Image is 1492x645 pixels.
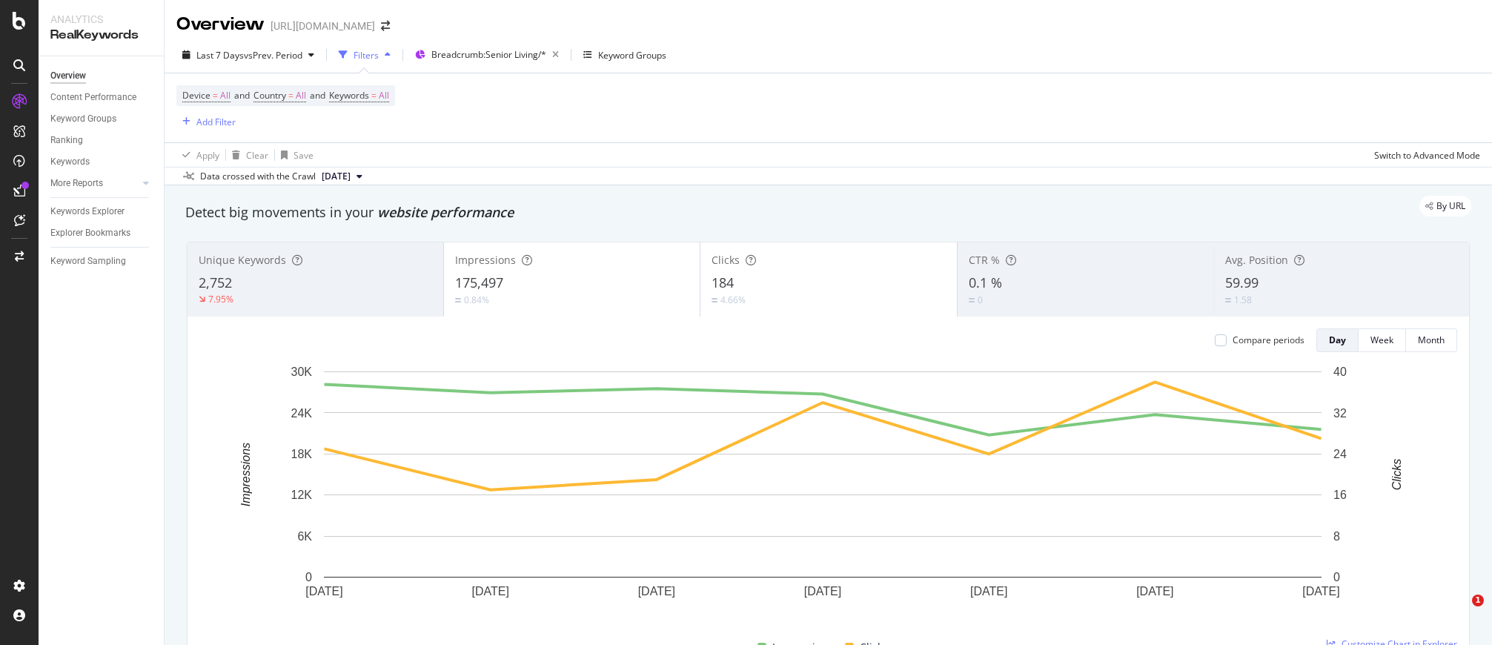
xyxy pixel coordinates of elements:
div: 0 [978,294,983,306]
a: Overview [50,68,153,84]
div: Keywords Explorer [50,204,125,219]
div: arrow-right-arrow-left [381,21,390,31]
button: Filters [333,43,397,67]
img: Equal [712,298,717,302]
span: CTR % [969,253,1000,267]
button: Breadcrumb:Senior Living/* [409,43,565,67]
span: Impressions [455,253,516,267]
div: Content Performance [50,90,136,105]
div: Explorer Bookmarks [50,225,130,241]
div: Overview [176,12,265,37]
div: Month [1418,334,1445,346]
a: Content Performance [50,90,153,105]
text: 0 [305,571,312,583]
a: Ranking [50,133,153,148]
text: Impressions [239,443,252,506]
div: Data crossed with the Crawl [200,170,316,183]
span: vs Prev. Period [244,49,302,62]
text: [DATE] [970,585,1007,598]
span: 1 [1472,595,1484,606]
span: Keywords [329,89,369,102]
div: Apply [196,149,219,162]
div: Analytics [50,12,152,27]
span: Device [182,89,210,102]
span: Breadcrumb: Senior Living/* [431,48,546,61]
span: 59.99 [1225,274,1259,291]
text: 16 [1333,489,1347,501]
text: 24K [291,406,313,419]
div: A chart. [199,364,1446,621]
span: = [371,89,377,102]
span: All [379,85,389,106]
span: All [296,85,306,106]
span: Unique Keywords [199,253,286,267]
button: Last 7 DaysvsPrev. Period [176,43,320,67]
div: [URL][DOMAIN_NAME] [271,19,375,33]
a: Keywords [50,154,153,170]
div: Day [1329,334,1346,346]
button: Keyword Groups [577,43,672,67]
span: and [310,89,325,102]
img: Equal [1225,298,1231,302]
text: 24 [1333,448,1347,460]
span: All [220,85,231,106]
text: [DATE] [471,585,508,598]
div: Switch to Advanced Mode [1374,149,1480,162]
text: 0 [1333,571,1340,583]
span: and [234,89,250,102]
div: Overview [50,68,86,84]
text: 12K [291,489,313,501]
text: [DATE] [1136,585,1173,598]
div: Ranking [50,133,83,148]
div: RealKeywords [50,27,152,44]
a: Keyword Sampling [50,254,153,269]
text: 6K [297,530,312,543]
span: 2,752 [199,274,232,291]
button: [DATE] [316,168,368,185]
div: Keywords [50,154,90,170]
text: [DATE] [804,585,841,598]
text: 40 [1333,365,1347,378]
text: 30K [291,365,313,378]
text: 32 [1333,406,1347,419]
div: Compare periods [1233,334,1304,346]
text: 18K [291,448,313,460]
span: 2025 Aug. 1st [322,170,351,183]
span: = [213,89,218,102]
text: [DATE] [638,585,675,598]
div: 1.58 [1234,294,1252,306]
a: Explorer Bookmarks [50,225,153,241]
text: Clicks [1390,459,1403,491]
text: [DATE] [305,585,342,598]
span: 175,497 [455,274,503,291]
text: 8 [1333,530,1340,543]
button: Save [275,143,314,167]
div: Filters [354,49,379,62]
span: By URL [1436,202,1465,211]
div: Keyword Groups [598,49,666,62]
span: Avg. Position [1225,253,1288,267]
button: Week [1359,328,1406,352]
div: legacy label [1419,196,1471,216]
div: Week [1370,334,1393,346]
iframe: Intercom live chat [1442,595,1477,630]
button: Apply [176,143,219,167]
div: Keyword Groups [50,111,116,127]
span: Clicks [712,253,740,267]
a: More Reports [50,176,139,191]
a: Keywords Explorer [50,204,153,219]
a: Keyword Groups [50,111,153,127]
span: Country [253,89,286,102]
span: Last 7 Days [196,49,244,62]
div: Keyword Sampling [50,254,126,269]
div: Add Filter [196,116,236,128]
button: Month [1406,328,1457,352]
img: Equal [969,298,975,302]
div: More Reports [50,176,103,191]
button: Switch to Advanced Mode [1368,143,1480,167]
button: Clear [226,143,268,167]
div: Clear [246,149,268,162]
div: Save [294,149,314,162]
button: Day [1316,328,1359,352]
span: 184 [712,274,734,291]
